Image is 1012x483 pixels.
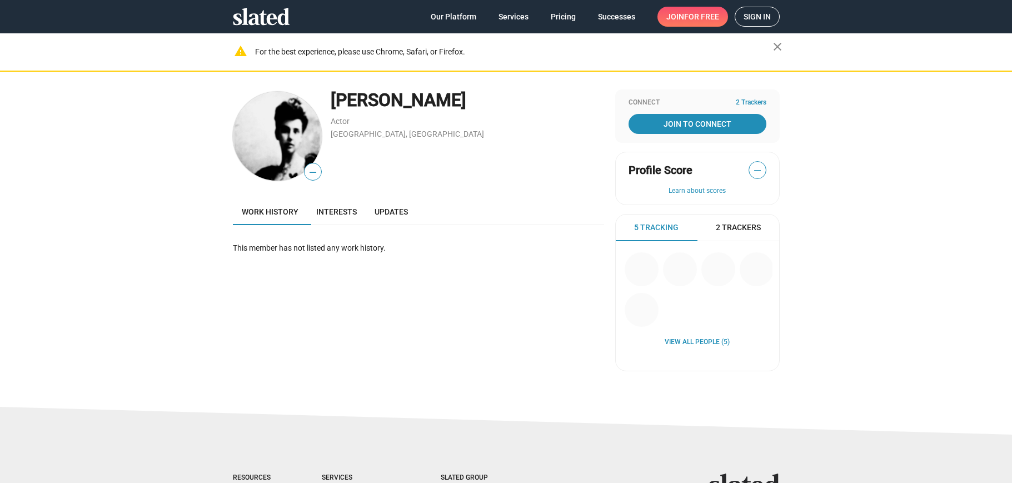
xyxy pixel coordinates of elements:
span: Updates [375,207,408,216]
span: Sign in [744,7,771,26]
mat-icon: close [771,40,784,53]
a: Joinfor free [657,7,728,27]
a: Interests [307,198,366,225]
a: Successes [589,7,644,27]
button: Learn about scores [629,187,766,196]
a: Pricing [542,7,585,27]
div: Connect [629,98,766,107]
div: For the best experience, please use Chrome, Safari, or Firefox. [255,44,773,59]
div: Resources [233,474,277,482]
span: Pricing [551,7,576,27]
div: This member has not listed any work history. [233,243,604,253]
span: Our Platform [431,7,476,27]
div: [PERSON_NAME] [331,88,604,112]
a: View all People (5) [665,338,730,347]
span: Profile Score [629,163,692,178]
span: 2 Trackers [736,98,766,107]
a: Our Platform [422,7,485,27]
span: — [749,163,766,178]
span: 5 Tracking [634,222,679,233]
span: Successes [598,7,635,27]
span: 2 Trackers [716,222,761,233]
mat-icon: warning [234,44,247,58]
div: Slated Group [441,474,516,482]
a: Updates [366,198,417,225]
div: Services [322,474,396,482]
a: Join To Connect [629,114,766,134]
a: Sign in [735,7,780,27]
a: Work history [233,198,307,225]
a: Actor [331,117,350,126]
span: for free [684,7,719,27]
span: Interests [316,207,357,216]
span: — [305,165,321,180]
a: Services [490,7,537,27]
span: Services [498,7,529,27]
span: Join [666,7,719,27]
span: Join To Connect [631,114,764,134]
a: [GEOGRAPHIC_DATA], [GEOGRAPHIC_DATA] [331,130,484,138]
img: Елизавета Шуляк [233,92,322,181]
span: Work history [242,207,298,216]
